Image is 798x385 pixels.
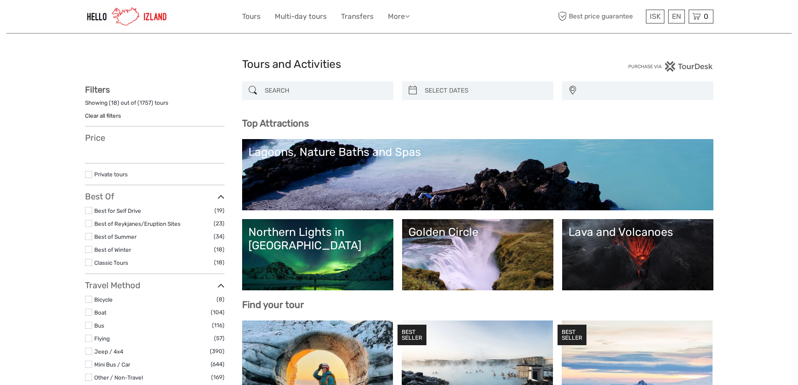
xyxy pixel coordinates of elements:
span: (57) [214,333,225,343]
div: Lava and Volcanoes [568,225,707,239]
div: BEST SELLER [558,325,586,346]
span: (34) [214,232,225,241]
a: Boat [94,309,106,316]
a: Private tours [94,171,128,178]
span: ISK [650,12,661,21]
span: (18) [214,245,225,254]
h1: Tours and Activities [242,58,556,71]
img: 1270-cead85dc-23af-4572-be81-b346f9cd5751_logo_small.jpg [85,6,169,27]
label: 18 [111,99,117,107]
a: Bicycle [94,296,113,303]
span: (104) [211,307,225,317]
a: Multi-day tours [275,10,327,23]
div: Northern Lights in [GEOGRAPHIC_DATA] [248,225,387,253]
b: Find your tour [242,299,304,310]
div: Showing ( ) out of ( ) tours [85,99,225,112]
input: SELECT DATES [421,83,549,98]
span: (644) [211,359,225,369]
h3: Travel Method [85,280,225,290]
span: (169) [211,372,225,382]
a: Best of Winter [94,246,131,253]
span: (23) [214,219,225,228]
a: Golden Circle [408,225,547,284]
h3: Price [85,133,225,143]
input: SEARCH [261,83,389,98]
a: Bus [94,322,104,329]
a: More [388,10,410,23]
a: Lava and Volcanoes [568,225,707,284]
a: Clear all filters [85,112,121,119]
span: (8) [217,295,225,304]
div: Lagoons, Nature Baths and Spas [248,145,707,159]
a: Lagoons, Nature Baths and Spas [248,145,707,204]
a: Flying [94,335,110,342]
span: (18) [214,258,225,267]
strong: Filters [85,85,110,95]
a: Northern Lights in [GEOGRAPHIC_DATA] [248,225,387,284]
span: 0 [702,12,710,21]
a: Mini Bus / Car [94,361,130,368]
span: (390) [210,346,225,356]
div: EN [668,10,685,23]
span: (19) [214,206,225,215]
a: Tours [242,10,261,23]
a: Best of Summer [94,233,137,240]
a: Best for Self Drive [94,207,141,214]
a: Other / Non-Travel [94,374,143,381]
a: Classic Tours [94,259,128,266]
a: Best of Reykjanes/Eruption Sites [94,220,181,227]
div: BEST SELLER [398,325,426,346]
h3: Best Of [85,191,225,202]
a: Jeep / 4x4 [94,348,123,355]
div: Golden Circle [408,225,547,239]
label: 1757 [139,99,151,107]
span: (116) [212,320,225,330]
img: PurchaseViaTourDesk.png [628,61,713,72]
span: Best price guarantee [556,10,644,23]
a: Transfers [341,10,374,23]
b: Top Attractions [242,118,309,129]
